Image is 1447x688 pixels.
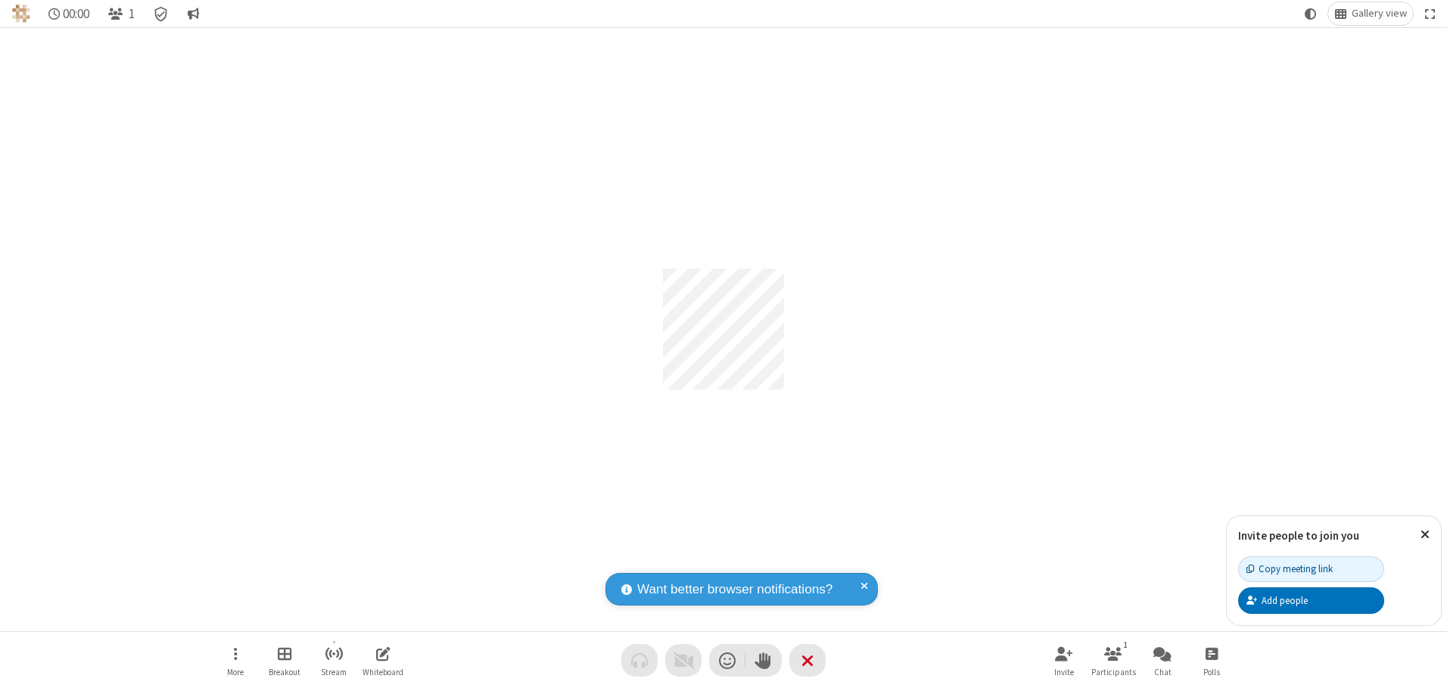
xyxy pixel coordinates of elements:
[745,644,782,677] button: Raise hand
[1054,668,1074,677] span: Invite
[311,639,356,682] button: Start streaming
[637,580,832,599] span: Want better browser notifications?
[1119,638,1132,652] div: 1
[1238,587,1384,613] button: Add people
[1203,668,1220,677] span: Polls
[129,7,135,21] span: 1
[147,2,176,25] div: Meeting details Encryption enabled
[789,644,826,677] button: End or leave meeting
[1328,2,1413,25] button: Change layout
[181,2,205,25] button: Conversation
[1299,2,1323,25] button: Using system theme
[1246,562,1333,576] div: Copy meeting link
[213,639,258,682] button: Open menu
[1419,2,1442,25] button: Fullscreen
[1352,8,1407,20] span: Gallery view
[227,668,244,677] span: More
[262,639,307,682] button: Manage Breakout Rooms
[1238,528,1359,543] label: Invite people to join you
[63,7,89,21] span: 00:00
[1189,639,1234,682] button: Open poll
[101,2,141,25] button: Open participant list
[1154,668,1172,677] span: Chat
[665,644,702,677] button: Video
[269,668,300,677] span: Breakout
[12,5,30,23] img: QA Selenium DO NOT DELETE OR CHANGE
[321,668,347,677] span: Stream
[709,644,745,677] button: Send a reaction
[42,2,96,25] div: Timer
[1091,639,1136,682] button: Open participant list
[1140,639,1185,682] button: Open chat
[1238,556,1384,582] button: Copy meeting link
[360,639,406,682] button: Open shared whiteboard
[1091,668,1136,677] span: Participants
[621,644,658,677] button: Audio problem - check your Internet connection or call by phone
[363,668,403,677] span: Whiteboard
[1409,516,1441,553] button: Close popover
[1041,639,1087,682] button: Invite participants (Alt+I)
